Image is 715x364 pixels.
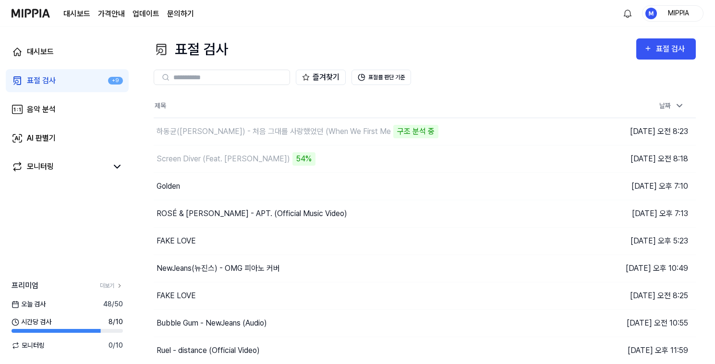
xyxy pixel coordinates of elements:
[292,152,315,166] div: 54%
[645,8,657,19] img: profile
[655,98,688,114] div: 날짜
[12,161,108,172] a: 모니터링
[12,280,38,291] span: 프리미엄
[167,8,194,20] a: 문의하기
[560,200,696,227] td: [DATE] 오후 7:13
[12,317,51,327] span: 시간당 검사
[560,282,696,309] td: [DATE] 오전 8:25
[560,172,696,200] td: [DATE] 오후 7:10
[157,317,267,329] div: Bubble Gum - NewJeans (Audio)
[157,345,260,356] div: Ruel - distance (Official Video)
[108,77,123,85] div: +9
[109,317,123,327] span: 8 / 10
[157,208,347,219] div: ROSÉ & [PERSON_NAME] - APT. (Official Music Video)
[393,125,438,138] div: 구조 분석 중
[27,161,54,172] div: 모니터링
[560,227,696,255] td: [DATE] 오후 5:23
[6,69,129,92] a: 표절 검사+9
[157,126,391,137] div: 하동균([PERSON_NAME]) - 처음 그대를 사랑했었던 (When We First Me
[296,70,346,85] button: 즐겨찾기
[27,104,56,115] div: 음악 분석
[27,46,54,58] div: 대시보드
[63,8,90,20] a: 대시보드
[157,153,290,165] div: Screen Diver (Feat. [PERSON_NAME])
[560,145,696,172] td: [DATE] 오전 8:18
[560,255,696,282] td: [DATE] 오후 10:49
[660,8,697,18] div: MIPPIA
[642,5,703,22] button: profileMIPPIA
[154,38,228,60] div: 표절 검사
[622,8,633,19] img: 알림
[27,75,56,86] div: 표절 검사
[6,40,129,63] a: 대시보드
[98,8,125,20] button: 가격안내
[636,38,696,60] button: 표절 검사
[12,299,46,309] span: 오늘 검사
[157,235,196,247] div: FAKE LOVE
[133,8,159,20] a: 업데이트
[12,340,45,351] span: 모니터링
[157,263,280,274] div: NewJeans(뉴진스) - OMG 피아노 커버
[157,290,196,302] div: FAKE LOVE
[100,281,123,290] a: 더보기
[6,98,129,121] a: 음악 분석
[27,133,56,144] div: AI 판별기
[6,127,129,150] a: AI 판별기
[560,118,696,145] td: [DATE] 오전 8:23
[560,337,696,364] td: [DATE] 오후 11:59
[351,70,411,85] button: 표절률 판단 기준
[154,95,560,118] th: 제목
[656,43,688,55] div: 표절 검사
[103,299,123,309] span: 48 / 50
[157,181,180,192] div: Golden
[560,309,696,337] td: [DATE] 오전 10:55
[109,340,123,351] span: 0 / 10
